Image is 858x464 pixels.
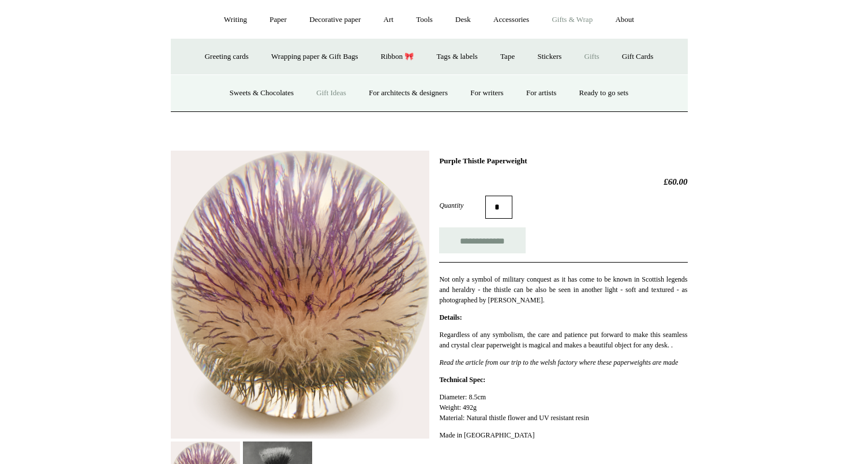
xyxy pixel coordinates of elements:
[445,5,481,35] a: Desk
[439,430,687,440] p: Made in [GEOGRAPHIC_DATA]
[439,358,678,366] em: Read the article from our trip to the welsh factory where these paperweights are made
[439,274,687,305] p: Not only a symbol of military conquest as it has come to be known in Scottish legends and heraldr...
[194,42,259,72] a: Greeting cards
[541,5,603,35] a: Gifts & Wrap
[483,5,539,35] a: Accessories
[261,42,368,72] a: Wrapping paper & Gift Bags
[439,313,462,321] strong: Details:
[299,5,371,35] a: Decorative paper
[439,330,687,350] p: Regardless of any symbolism, the care and patience put forward to make this seamless and crystal ...
[219,78,304,108] a: Sweets & Chocolates
[612,42,664,72] a: Gift Cards
[439,200,485,211] label: Quantity
[439,376,485,384] strong: Technical Spec:
[213,5,257,35] a: Writing
[406,5,443,35] a: Tools
[439,392,687,423] p: Diameter: 8.5cm Weight: 492g Material: Natural thistle flower and UV resistant resin
[259,5,297,35] a: Paper
[370,42,425,72] a: Ribbon 🎀
[439,156,687,166] h1: Purple Thistle Paperweight
[527,42,572,72] a: Stickers
[426,42,488,72] a: Tags & labels
[439,177,687,187] h2: £60.00
[373,5,404,35] a: Art
[460,78,514,108] a: For writers
[490,42,525,72] a: Tape
[574,42,610,72] a: Gifts
[306,78,357,108] a: Gift Ideas
[605,5,645,35] a: About
[569,78,639,108] a: Ready to go sets
[358,78,458,108] a: For architects & designers
[516,78,567,108] a: For artists
[171,151,429,439] img: Purple Thistle Paperweight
